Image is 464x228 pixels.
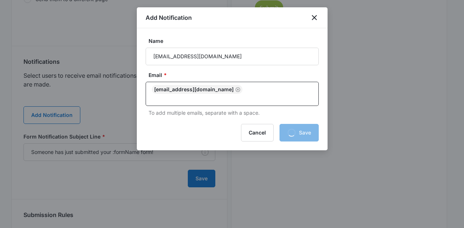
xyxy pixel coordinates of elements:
button: Remove [235,87,240,92]
label: Name [149,37,322,45]
button: close [310,13,319,22]
p: To add multiple emails, separate with a space. [149,109,319,117]
label: Email [149,71,322,79]
div: [EMAIL_ADDRESS][DOMAIN_NAME] [152,85,242,94]
h1: Add Notification [146,13,192,22]
span: Submit [5,217,23,224]
button: Cancel [241,124,274,141]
